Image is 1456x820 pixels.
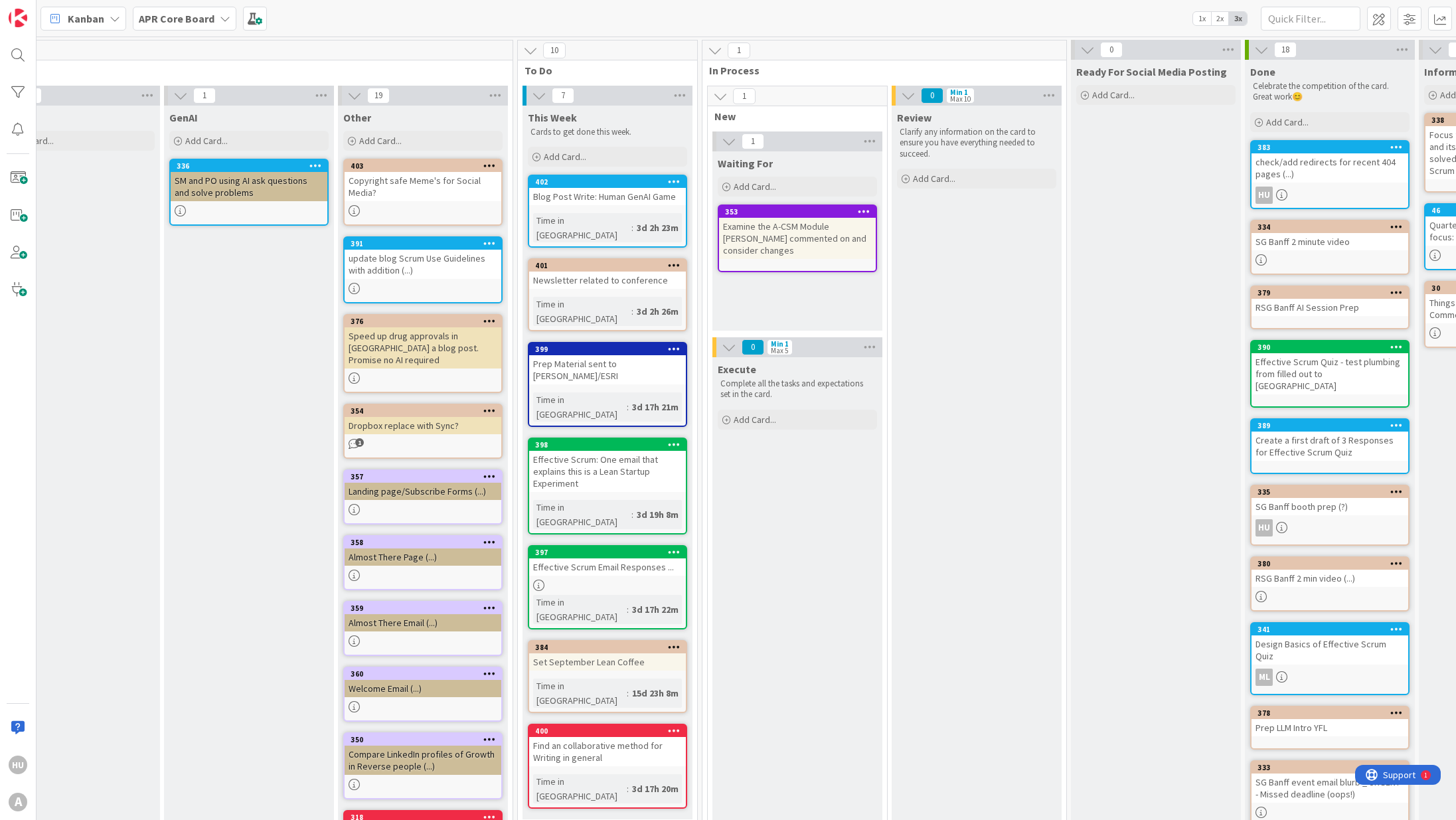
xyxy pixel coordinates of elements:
[169,111,198,124] span: GenAI
[629,400,682,414] div: 3d 17h 21m
[718,157,773,170] span: Waiting For
[1252,486,1408,515] div: 335SG Banff booth prep (?)
[351,604,501,613] div: 359
[28,2,60,18] span: Support
[169,159,329,226] a: 336SM and PO using AI ask questions and solve problems
[345,160,501,172] div: 403
[734,181,776,193] span: Add Card...
[913,173,955,185] span: Add Card...
[529,641,686,671] div: 384Set September Lean Coffee
[343,314,503,393] a: 376Speed up drug approvals in [GEOGRAPHIC_DATA] a blog post. Promise no AI required
[1252,432,1408,461] div: Create a first draft of 3 Responses for Effective Scrum Quiz
[719,218,876,259] div: Examine the A-CSM Module [PERSON_NAME] commented on and consider changes
[351,317,501,326] div: 376
[1250,706,1410,750] a: 378Prep LLM Intro YFL
[533,297,631,326] div: Time in [GEOGRAPHIC_DATA]
[1261,7,1360,31] input: Quick Filter...
[921,88,943,104] span: 0
[533,213,631,242] div: Time in [GEOGRAPHIC_DATA]
[718,363,756,376] span: Execute
[528,438,687,534] a: 398Effective Scrum: One email that explains this is a Lean Startup ExperimentTime in [GEOGRAPHIC_...
[734,414,776,426] span: Add Card...
[1250,340,1410,408] a: 390Effective Scrum Quiz - test plumbing from filled out to [GEOGRAPHIC_DATA]
[528,175,687,248] a: 402Blog Post Write: Human GenAI GameTime in [GEOGRAPHIC_DATA]:3d 2h 23m
[345,680,501,697] div: Welcome Email (...)
[1252,623,1408,635] div: 341
[1250,220,1410,275] a: 334SG Banff 2 minute video
[68,11,104,27] span: Kanban
[771,347,788,354] div: Max 5
[1252,233,1408,250] div: SG Banff 2 minute video
[535,548,686,557] div: 397
[345,668,501,697] div: 360Welcome Email (...)
[529,176,686,205] div: 402Blog Post Write: Human GenAI Game
[1252,486,1408,498] div: 335
[529,260,686,272] div: 401
[1252,558,1408,587] div: 380RSG Banff 2 min video (...)
[525,64,681,77] span: To Do
[529,439,686,451] div: 398
[633,507,682,522] div: 3d 19h 8m
[1257,343,1408,352] div: 390
[633,220,682,235] div: 3d 2h 23m
[1257,559,1408,568] div: 380
[1252,669,1408,686] div: ML
[351,472,501,481] div: 357
[345,160,501,201] div: 403Copyright safe Meme's for Social Media?
[351,239,501,248] div: 391
[535,261,686,270] div: 401
[529,439,686,492] div: 398Effective Scrum: One email that explains this is a Lean Startup Experiment
[345,746,501,775] div: Compare LinkedIn profiles of Growth in Reverse people (...)
[535,177,686,187] div: 402
[1250,65,1275,78] span: Done
[1257,763,1408,772] div: 333
[171,160,327,201] div: 336SM and PO using AI ask questions and solve problems
[1257,288,1408,297] div: 379
[345,471,501,500] div: 357Landing page/Subscribe Forms (...)
[529,546,686,576] div: 397Effective Scrum Email Responses ...
[1253,81,1407,103] p: Celebrate the competition of the card. Great work
[193,88,216,104] span: 1
[535,726,686,736] div: 400
[343,404,503,459] a: 354Dropbox replace with Sync?
[629,781,682,796] div: 3d 17h 20m
[1257,487,1408,497] div: 335
[9,756,27,774] div: HU
[528,258,687,331] a: 401Newsletter related to conferenceTime in [GEOGRAPHIC_DATA]:3d 2h 26m
[529,343,686,384] div: 399Prep Material sent to [PERSON_NAME]/ESRI
[343,236,503,303] a: 391update blog Scrum Use Guidelines with addition (...)
[1257,708,1408,718] div: 378
[1252,420,1408,461] div: 389Create a first draft of 3 Responses for Effective Scrum Quiz
[629,686,682,700] div: 15d 23h 8m
[345,238,501,250] div: 391
[1274,42,1297,58] span: 18
[528,545,687,629] a: 397Effective Scrum Email Responses ...Time in [GEOGRAPHIC_DATA]:3d 17h 22m
[528,342,687,427] a: 399Prep Material sent to [PERSON_NAME]/ESRITime in [GEOGRAPHIC_DATA]:3d 17h 21m
[528,724,687,809] a: 400Find an collaborative method for Writing in generalTime in [GEOGRAPHIC_DATA]:3d 17h 20m
[345,315,501,327] div: 376
[627,400,629,414] span: :
[1257,625,1408,634] div: 341
[1252,498,1408,515] div: SG Banff booth prep (?)
[1250,556,1410,612] a: 380RSG Banff 2 min video (...)
[1252,570,1408,587] div: RSG Banff 2 min video (...)
[627,602,629,617] span: :
[720,378,874,400] p: Complete all the tasks and expectations set in the card.
[1252,221,1408,250] div: 334SG Banff 2 minute video
[1252,341,1408,394] div: 390Effective Scrum Quiz - test plumbing from filled out to [GEOGRAPHIC_DATA]
[139,12,214,25] b: APR Core Board
[9,9,27,27] img: Visit kanbanzone.com
[343,469,503,525] a: 357Landing page/Subscribe Forms (...)
[950,96,971,102] div: Max 10
[742,339,764,355] span: 0
[1193,12,1211,25] span: 1x
[345,614,501,631] div: Almost There Email (...)
[742,133,764,149] span: 1
[367,88,390,104] span: 19
[543,42,566,58] span: 10
[1252,623,1408,665] div: 341Design Basics of Effective Scrum Quiz
[529,725,686,737] div: 400
[1255,187,1273,204] div: HU
[529,272,686,289] div: Newsletter related to conference
[1257,222,1408,232] div: 334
